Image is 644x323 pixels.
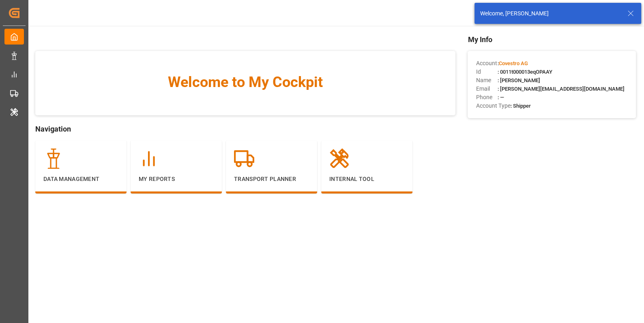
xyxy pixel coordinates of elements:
[480,9,620,18] div: Welcome, [PERSON_NAME]
[468,34,636,45] span: My Info
[476,93,497,102] span: Phone
[476,59,497,68] span: Account
[476,68,497,76] span: Id
[497,94,504,100] span: : —
[52,71,439,93] span: Welcome to My Cockpit
[476,76,497,85] span: Name
[234,175,309,183] p: Transport Planner
[35,123,455,134] span: Navigation
[510,103,530,109] span: : Shipper
[139,175,214,183] p: My Reports
[476,85,497,93] span: Email
[476,102,510,110] span: Account Type
[497,69,552,75] span: : 0011t000013eqOPAAY
[329,175,404,183] p: Internal Tool
[43,175,118,183] p: Data Management
[497,86,624,92] span: : [PERSON_NAME][EMAIL_ADDRESS][DOMAIN_NAME]
[498,60,528,66] span: Covestro AG
[497,60,528,66] span: :
[497,77,540,83] span: : [PERSON_NAME]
